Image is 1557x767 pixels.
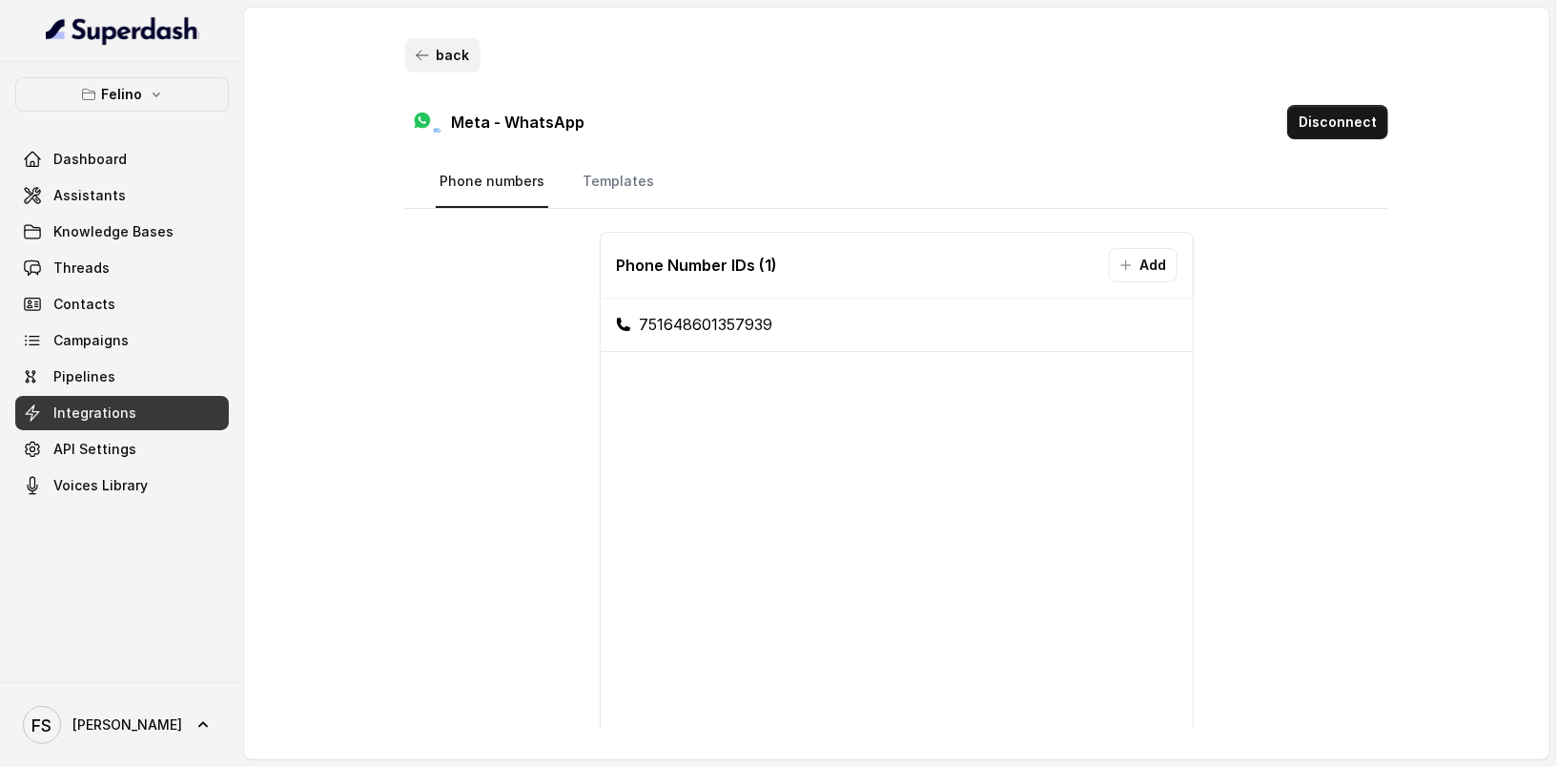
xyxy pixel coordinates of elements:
[579,156,658,208] a: Templates
[53,440,136,459] span: API Settings
[53,295,115,314] span: Contacts
[1287,105,1388,139] button: Disconnect
[436,156,1358,208] nav: Tabs
[15,698,229,752] a: [PERSON_NAME]
[102,83,143,106] p: Felino
[1109,248,1178,282] button: Add
[53,259,110,278] span: Threads
[53,150,127,169] span: Dashboard
[15,178,229,213] a: Assistants
[15,142,229,176] a: Dashboard
[53,367,115,386] span: Pipelines
[15,468,229,503] a: Voices Library
[15,323,229,358] a: Campaigns
[46,15,199,46] img: light.svg
[601,298,1193,352] li: 751648601357939
[15,215,229,249] a: Knowledge Bases
[15,287,229,321] a: Contacts
[436,156,548,208] a: Phone numbers
[405,38,481,73] button: back
[32,715,52,736] text: FS
[15,251,229,285] a: Threads
[53,186,126,205] span: Assistants
[53,222,174,241] span: Knowledge Bases
[53,331,129,350] span: Campaigns
[451,111,584,134] h3: Meta - WhatsApp
[15,396,229,430] a: Integrations
[15,77,229,112] button: Felino
[53,476,148,495] span: Voices Library
[53,404,136,423] span: Integrations
[72,715,182,735] span: [PERSON_NAME]
[15,360,229,394] a: Pipelines
[15,432,229,466] a: API Settings
[616,254,777,277] h3: Phone Number IDs ( 1 )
